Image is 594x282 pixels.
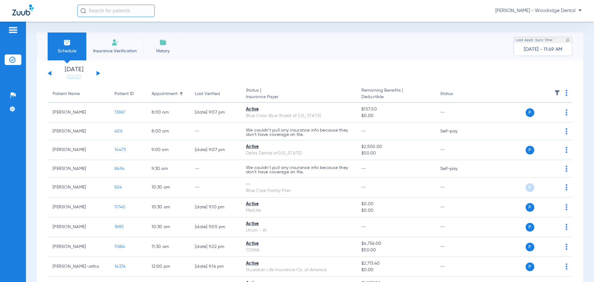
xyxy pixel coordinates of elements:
[48,103,110,123] td: [PERSON_NAME]
[361,241,430,247] span: $4,756.00
[361,94,430,100] span: Deductible
[114,185,122,189] span: 824
[566,166,567,172] img: group-dot-blue.svg
[361,207,430,214] span: $0.00
[435,257,477,277] td: --
[246,241,351,247] div: Active
[147,237,190,257] td: 11:30 AM
[53,91,80,97] div: Patient Name
[77,5,155,17] input: Search for patients
[246,207,351,214] div: MetLife
[566,263,567,270] img: group-dot-blue.svg
[526,203,534,212] span: P
[48,178,110,197] td: [PERSON_NAME]
[361,267,430,273] span: $0.00
[147,123,190,140] td: 8:00 AM
[435,237,477,257] td: --
[190,197,241,217] td: [DATE] 9:10 PM
[566,204,567,210] img: group-dot-blue.svg
[55,67,93,80] li: [DATE]
[114,205,125,209] span: 11740
[190,217,241,237] td: [DATE] 9:05 PM
[246,113,351,119] div: Blue Cross Blue Shield of [US_STATE]
[246,221,351,227] div: Active
[55,74,93,80] a: [DATE]
[566,109,567,115] img: group-dot-blue.svg
[435,197,477,217] td: --
[114,245,125,249] span: 11684
[361,129,366,133] span: --
[195,91,220,97] div: Last Verified
[241,85,356,103] th: Status |
[48,257,110,277] td: [PERSON_NAME]-ortho
[159,39,167,46] img: History
[246,166,351,174] p: We couldn’t pull any insurance info because they don’t have coverage on file.
[190,140,241,160] td: [DATE] 9:07 PM
[111,39,119,46] img: Manual Insurance Verification
[566,38,570,42] img: last sync help info
[246,106,351,113] div: Active
[147,197,190,217] td: 10:30 AM
[190,178,241,197] td: --
[526,146,534,154] span: P
[91,48,139,54] span: Insurance Verification
[48,160,110,178] td: [PERSON_NAME]
[53,91,105,97] div: Patient Name
[246,181,351,188] div: --
[566,90,567,96] img: group-dot-blue.svg
[361,247,430,254] span: $50.00
[356,85,435,103] th: Remaining Benefits |
[566,128,567,134] img: group-dot-blue.svg
[246,267,351,273] div: Guardian Life Insurance Co. of America
[566,224,567,230] img: group-dot-blue.svg
[114,264,125,269] span: 14376
[435,217,477,237] td: --
[566,147,567,153] img: group-dot-blue.svg
[80,8,86,14] img: Search Icon
[524,46,562,53] span: [DATE] - 11:49 AM
[361,185,366,189] span: --
[147,103,190,123] td: 8:00 AM
[48,237,110,257] td: [PERSON_NAME]
[190,123,241,140] td: --
[246,247,351,254] div: CIGNA
[48,140,110,160] td: [PERSON_NAME]
[361,225,366,229] span: --
[147,140,190,160] td: 9:00 AM
[48,197,110,217] td: [PERSON_NAME]
[361,150,430,157] span: $50.00
[152,91,178,97] div: Appointment
[190,257,241,277] td: [DATE] 9:16 PM
[435,123,477,140] td: Self-pay
[114,225,124,229] span: 1885
[195,91,236,97] div: Last Verified
[435,140,477,160] td: --
[566,184,567,190] img: group-dot-blue.svg
[48,217,110,237] td: [PERSON_NAME]
[147,217,190,237] td: 10:30 AM
[526,243,534,251] span: P
[152,91,185,97] div: Appointment
[526,108,534,117] span: P
[435,178,477,197] td: --
[246,188,351,194] div: Blue Care Family Plan
[147,257,190,277] td: 12:00 PM
[435,85,477,103] th: Status
[147,160,190,178] td: 9:30 AM
[48,123,110,140] td: [PERSON_NAME]
[246,144,351,150] div: Active
[246,128,351,137] p: We couldn’t pull any insurance info because they don’t have coverage on file.
[361,201,430,207] span: $0.00
[495,8,582,14] span: [PERSON_NAME] - Woodridge Dental
[246,227,351,234] div: Unum - AI
[246,260,351,267] div: Active
[526,262,534,271] span: P
[114,110,125,115] span: 13867
[148,48,178,54] span: History
[554,90,560,96] img: filter.svg
[12,5,34,15] img: Zuub Logo
[63,39,71,46] img: Schedule
[190,237,241,257] td: [DATE] 9:22 PM
[246,201,351,207] div: Active
[114,167,124,171] span: 8494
